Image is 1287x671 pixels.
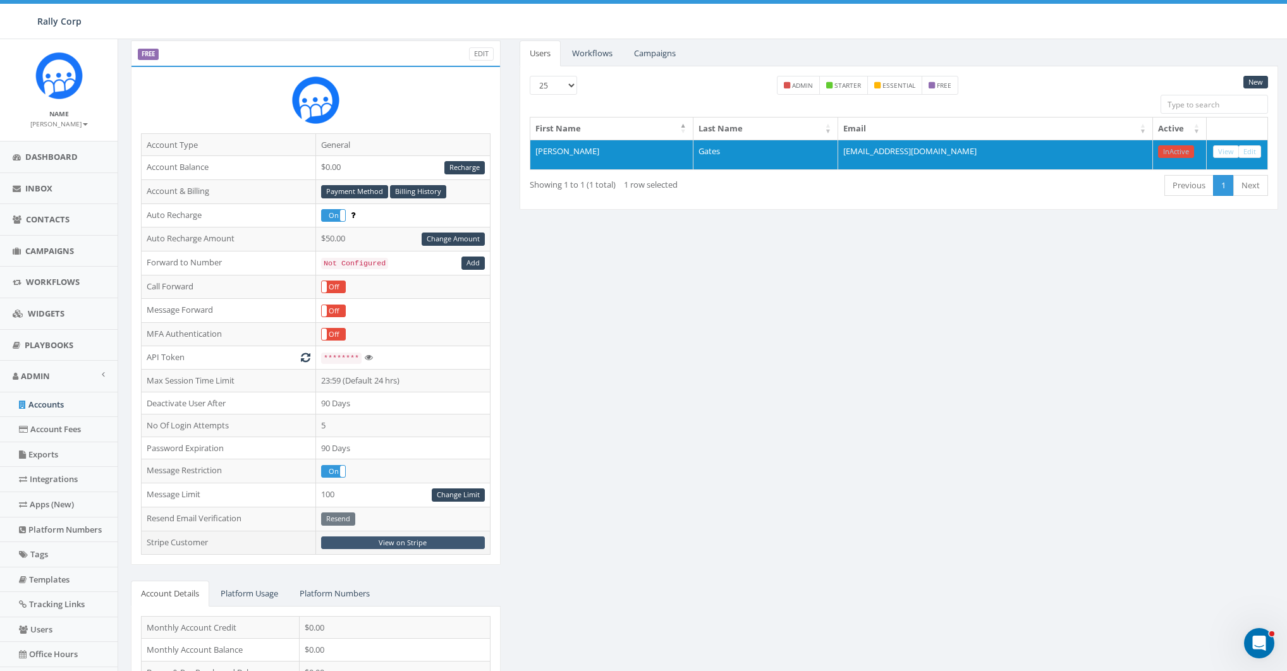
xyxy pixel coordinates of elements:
[520,40,561,66] a: Users
[142,437,316,459] td: Password Expiration
[315,414,490,437] td: 5
[142,203,316,227] td: Auto Recharge
[444,161,485,174] a: Recharge
[469,47,494,61] a: Edit
[25,183,52,194] span: Inbox
[142,392,316,414] td: Deactivate User After
[28,308,64,319] span: Widgets
[530,174,826,191] div: Showing 1 to 1 (1 total)
[290,581,380,607] a: Platform Numbers
[142,370,316,392] td: Max Session Time Limit
[432,488,485,502] a: Change Limit
[142,133,316,156] td: Account Type
[322,305,345,317] label: Off
[530,140,693,170] td: [PERSON_NAME]
[315,392,490,414] td: 90 Days
[322,281,345,293] label: Off
[142,507,316,531] td: Resend Email Verification
[624,40,686,66] a: Campaigns
[142,156,316,180] td: Account Balance
[351,209,355,221] span: Enable to prevent campaign failure.
[1153,118,1207,140] th: Active: activate to sort column ascending
[142,346,316,370] td: API Token
[1213,175,1234,196] a: 1
[321,465,346,478] div: OnOff
[142,459,316,483] td: Message Restriction
[693,140,838,170] td: Gates
[30,119,88,128] small: [PERSON_NAME]
[321,209,346,222] div: OnOff
[26,214,70,225] span: Contacts
[25,151,78,162] span: Dashboard
[315,483,490,507] td: 100
[26,276,80,287] span: Workflows
[131,581,209,607] a: Account Details
[315,133,490,156] td: General
[35,52,83,99] img: Icon_1.png
[321,281,346,293] div: OnOff
[834,81,861,90] small: starter
[301,353,310,361] i: Generate New Token
[1243,76,1268,89] a: New
[390,185,446,198] a: Billing History
[25,245,74,257] span: Campaigns
[693,118,838,140] th: Last Name: activate to sort column ascending
[1161,95,1268,114] input: Type to search
[315,156,490,180] td: $0.00
[1233,175,1268,196] a: Next
[422,233,485,246] a: Change Amount
[838,118,1153,140] th: Email: activate to sort column ascending
[142,179,316,203] td: Account & Billing
[37,15,82,27] span: Rally Corp
[142,483,316,507] td: Message Limit
[321,305,346,317] div: OnOff
[142,299,316,323] td: Message Forward
[300,639,491,662] td: $0.00
[1244,628,1274,658] iframe: Intercom live chat
[300,616,491,639] td: $0.00
[792,81,813,90] small: admin
[1213,145,1239,159] a: View
[142,251,316,275] td: Forward to Number
[1164,175,1214,196] a: Previous
[1158,145,1194,159] a: InActive
[21,370,50,382] span: Admin
[315,227,490,251] td: $50.00
[882,81,915,90] small: essential
[1238,145,1261,159] a: Edit
[838,140,1153,170] td: [EMAIL_ADDRESS][DOMAIN_NAME]
[49,109,69,118] small: Name
[315,437,490,459] td: 90 Days
[142,639,300,662] td: Monthly Account Balance
[138,49,159,60] label: FREE
[142,616,300,639] td: Monthly Account Credit
[321,258,388,269] code: Not Configured
[321,328,346,341] div: OnOff
[624,179,678,190] span: 1 row selected
[142,414,316,437] td: No Of Login Attempts
[142,275,316,299] td: Call Forward
[142,322,316,346] td: MFA Authentication
[321,185,388,198] a: Payment Method
[322,466,345,477] label: On
[292,76,339,124] img: Rally_Corp_Icon.png
[461,257,485,270] a: Add
[937,81,951,90] small: free
[142,227,316,251] td: Auto Recharge Amount
[210,581,288,607] a: Platform Usage
[322,210,345,221] label: On
[142,531,316,555] td: Stripe Customer
[530,118,693,140] th: First Name: activate to sort column descending
[322,329,345,340] label: Off
[562,40,623,66] a: Workflows
[321,536,485,550] a: View on Stripe
[30,118,88,129] a: [PERSON_NAME]
[315,370,490,392] td: 23:59 (Default 24 hrs)
[25,339,73,351] span: Playbooks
